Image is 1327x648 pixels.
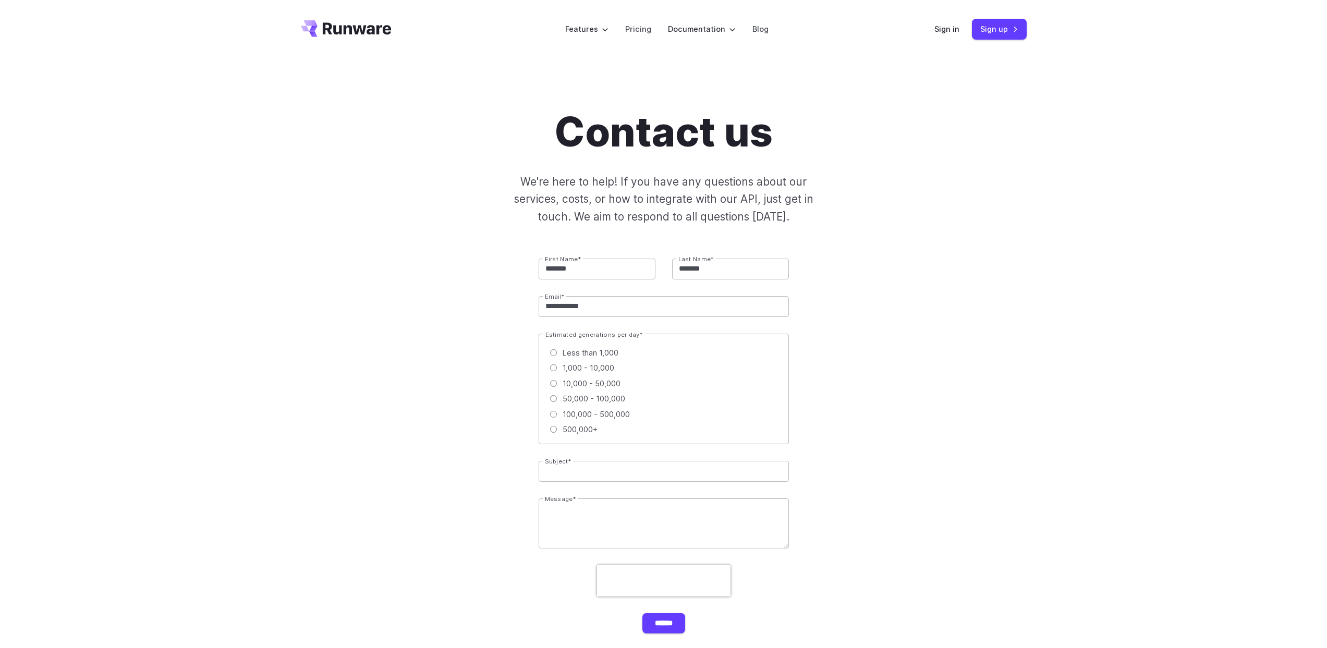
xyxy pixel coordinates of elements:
a: Pricing [625,23,651,35]
span: Message [545,495,573,503]
input: 1,000 - 10,000 [550,364,557,371]
h1: Contact us [554,108,773,156]
span: 1,000 - 10,000 [563,362,614,374]
input: 500,000+ [550,426,557,433]
a: Go to / [301,20,392,37]
a: Sign up [972,19,1027,39]
span: Subject [545,458,568,465]
input: 50,000 - 100,000 [550,395,557,402]
span: 500,000+ [563,423,598,435]
span: Estimated generations per day [545,331,640,338]
input: Less than 1,000 [550,349,557,356]
input: 10,000 - 50,000 [550,380,557,387]
a: Blog [752,23,769,35]
a: Sign in [934,23,959,35]
span: Less than 1,000 [563,347,618,359]
iframe: reCAPTCHA [597,565,731,596]
span: 10,000 - 50,000 [563,377,620,389]
input: 100,000 - 500,000 [550,411,557,418]
span: Last Name [678,255,711,263]
span: First Name [545,255,578,263]
p: We're here to help! If you have any questions about our services, costs, or how to integrate with... [497,173,831,225]
span: 100,000 - 500,000 [563,408,630,420]
span: Email [545,293,562,300]
span: 50,000 - 100,000 [563,393,625,405]
label: Features [565,23,608,35]
label: Documentation [668,23,736,35]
